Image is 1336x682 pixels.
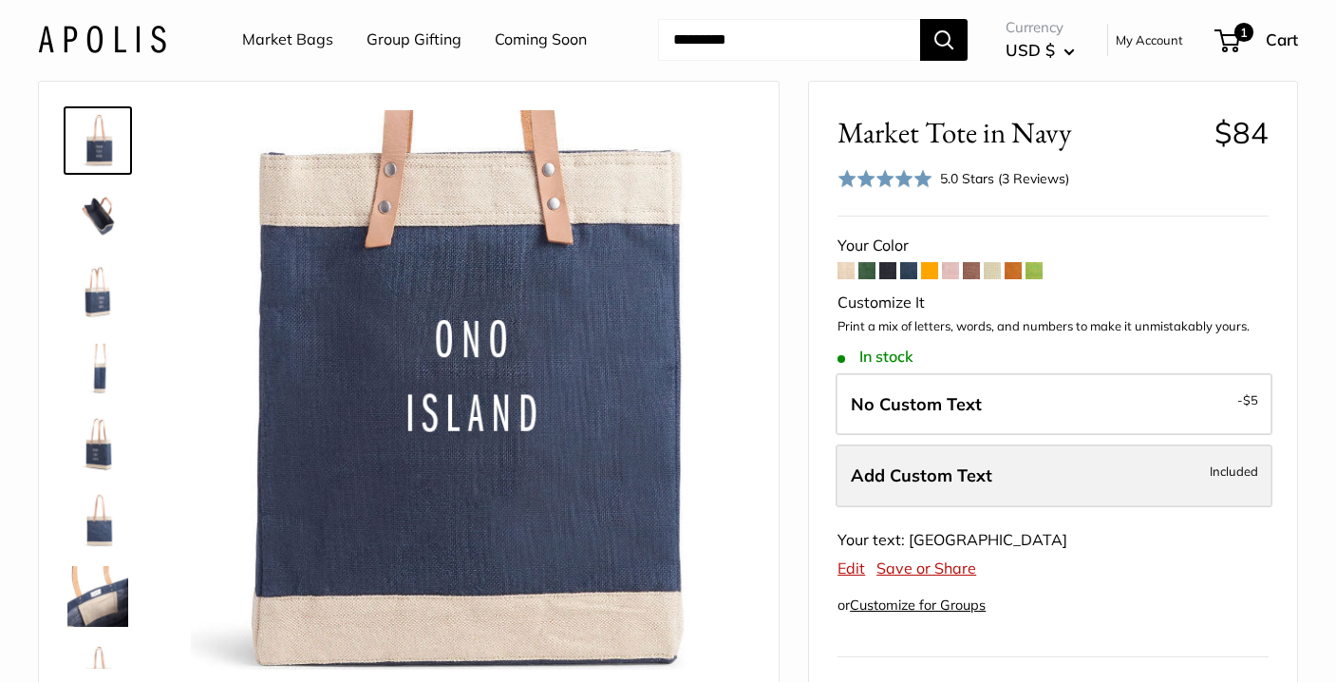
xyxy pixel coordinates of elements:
p: Print a mix of letters, words, and numbers to make it unmistakably yours. [837,317,1269,336]
img: Market Tote in Navy [67,414,128,475]
label: Leave Blank [836,373,1272,436]
a: Market Tote in Navy [64,182,132,251]
img: Market Tote in Navy [67,262,128,323]
div: Your Color [837,232,1269,260]
a: Edit [837,559,865,578]
span: Add Custom Text [851,464,992,486]
img: customizer-prod [191,110,750,670]
a: My Account [1116,28,1183,51]
span: 1 [1234,23,1253,42]
a: Market Tote in Navy [64,562,132,631]
span: Cart [1266,29,1298,49]
img: Apolis [38,26,166,53]
button: Search [920,19,968,61]
a: Market Tote in Navy [64,258,132,327]
label: Add Custom Text [836,445,1272,507]
span: - [1237,388,1258,411]
a: Coming Soon [495,26,587,54]
div: 5.0 Stars (3 Reviews) [837,165,1069,193]
span: No Custom Text [851,393,982,415]
a: Save or Share [876,559,976,578]
img: Market Tote in Navy [67,186,128,247]
a: Market Tote in Navy [64,334,132,403]
iframe: Sign Up via Text for Offers [15,610,203,667]
button: USD $ [1006,35,1075,66]
span: $5 [1243,392,1258,407]
a: Market Bags [242,26,333,54]
span: Currency [1006,14,1075,41]
span: Your text: [GEOGRAPHIC_DATA] [837,530,1067,549]
div: Customize It [837,289,1269,317]
span: USD $ [1006,40,1055,60]
input: Search... [658,19,920,61]
span: $84 [1214,114,1269,151]
div: or [837,593,986,618]
a: Group Gifting [367,26,461,54]
a: description_Seal of authenticity printed on the backside of every bag. [64,486,132,555]
img: description_Seal of authenticity printed on the backside of every bag. [67,490,128,551]
span: Included [1210,460,1258,483]
a: Customize for Groups [850,597,986,614]
a: Market Tote in Navy [64,106,132,175]
a: 1 Cart [1216,25,1298,55]
img: Market Tote in Navy [67,566,128,627]
img: Market Tote in Navy [67,338,128,399]
span: Market Tote in Navy [837,115,1199,150]
div: 5.0 Stars (3 Reviews) [940,168,1069,189]
span: In stock [837,348,913,366]
a: Market Tote in Navy [64,410,132,479]
img: Market Tote in Navy [67,110,128,171]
